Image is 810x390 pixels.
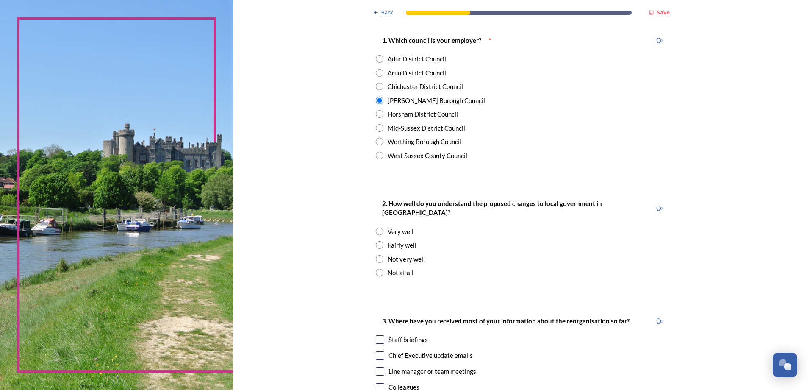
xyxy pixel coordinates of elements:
span: Back [381,8,393,17]
div: Fairly well [388,240,416,250]
strong: 1. Which council is your employer? [382,36,481,44]
div: Not very well [388,254,425,264]
div: Staff briefings [388,335,428,345]
strong: Save [657,8,670,16]
div: Horsham District Council [388,109,458,119]
div: Very well [388,227,413,237]
div: Arun District Council [388,68,446,78]
div: Chichester District Council [388,82,463,92]
div: Chief Executive update emails [388,351,473,360]
div: [PERSON_NAME] Borough Council [388,96,485,106]
div: Worthing Borough Council [388,137,461,147]
div: Line manager or team meetings [388,367,476,376]
button: Open Chat [773,353,797,377]
div: Adur District Council [388,54,446,64]
div: Mid-Sussex District Council [388,123,465,133]
div: Not at all [388,268,413,278]
strong: 3. Where have you received most of your information about the reorganisation so far? [382,317,630,325]
div: West Sussex County Council [388,151,467,161]
strong: 2. How well do you understand the proposed changes to local government in [GEOGRAPHIC_DATA]? [382,200,603,216]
